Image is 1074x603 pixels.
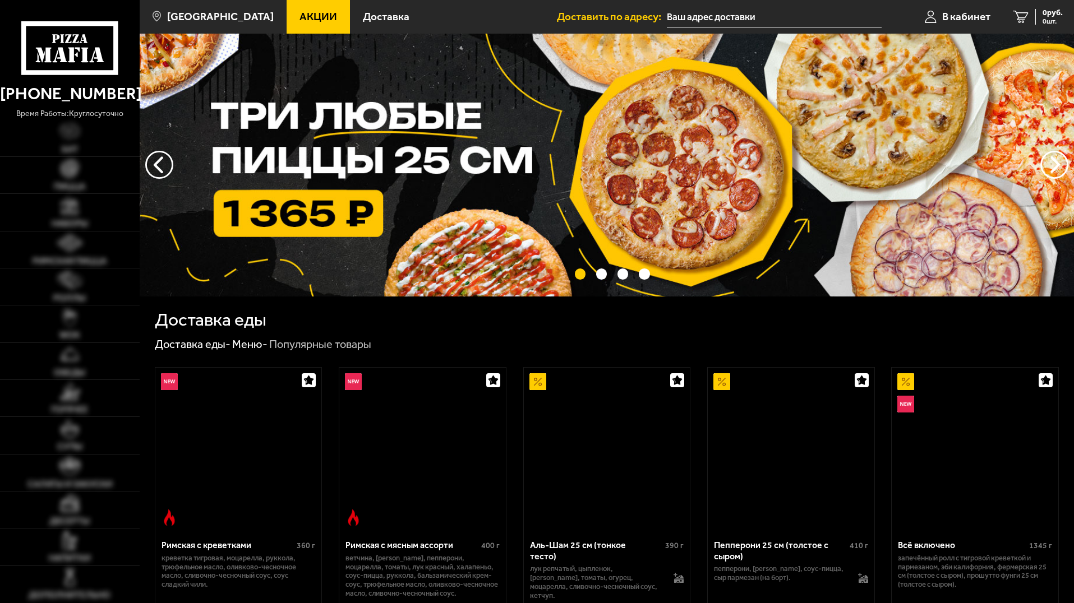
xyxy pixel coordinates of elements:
[345,373,362,390] img: Новинка
[942,11,990,22] span: В кабинет
[557,11,667,22] span: Доставить по адресу:
[59,331,80,340] span: WOK
[667,7,882,27] input: Ваш адрес доставки
[54,182,85,191] span: Пицца
[51,405,88,414] span: Горячее
[155,368,322,531] a: НовинкаОстрое блюдоРимская с креветками
[898,554,1052,590] p: Запечённый ролл с тигровой креветкой и пармезаном, Эби Калифорния, Фермерская 25 см (толстое с сы...
[52,219,88,228] span: Наборы
[1043,18,1063,25] span: 0 шт.
[155,337,231,351] a: Доставка еды-
[530,540,663,561] div: Аль-Шам 25 см (тонкое тесто)
[850,541,868,550] span: 410 г
[713,373,730,390] img: Акционный
[27,480,112,489] span: Салаты и закуски
[269,337,371,352] div: Популярные товары
[345,540,478,550] div: Римская с мясным ассорти
[145,151,173,179] button: следующий
[54,368,85,377] span: Обеды
[481,541,500,550] span: 400 г
[299,11,337,22] span: Акции
[345,509,362,526] img: Острое блюдо
[53,294,86,303] span: Роллы
[29,591,110,600] span: Дополнительно
[339,368,506,531] a: НовинкаОстрое блюдоРимская с мясным ассорти
[167,11,274,22] span: [GEOGRAPHIC_DATA]
[363,11,409,22] span: Доставка
[596,268,607,279] button: точки переключения
[1043,9,1063,17] span: 0 руб.
[575,268,586,279] button: точки переключения
[57,442,82,451] span: Супы
[161,509,178,526] img: Острое блюдо
[162,554,316,590] p: креветка тигровая, моцарелла, руккола, трюфельное масло, оливково-чесночное масло, сливочно-чесно...
[898,540,1026,550] div: Всё включено
[49,517,90,526] span: Десерты
[892,368,1058,531] a: АкционныйНовинкаВсё включено
[529,373,546,390] img: Акционный
[232,337,268,351] a: Меню-
[155,311,266,329] h1: Доставка еды
[639,268,649,279] button: точки переключения
[665,541,684,550] span: 390 г
[1040,151,1068,179] button: предыдущий
[708,368,874,531] a: АкционныйПепперони 25 см (толстое с сыром)
[524,368,690,531] a: АкционныйАль-Шам 25 см (тонкое тесто)
[61,145,79,154] span: Хит
[897,396,914,412] img: Новинка
[714,540,847,561] div: Пепперони 25 см (толстое с сыром)
[162,540,294,550] div: Римская с креветками
[161,373,178,390] img: Новинка
[897,373,914,390] img: Акционный
[617,268,628,279] button: точки переключения
[297,541,315,550] span: 360 г
[49,554,90,563] span: Напитки
[345,554,500,599] p: ветчина, [PERSON_NAME], пепперони, моцарелла, томаты, лук красный, халапеньо, соус-пицца, руккола...
[33,257,107,266] span: Римская пицца
[1029,541,1052,550] span: 1345 г
[530,564,663,600] p: лук репчатый, цыпленок, [PERSON_NAME], томаты, огурец, моцарелла, сливочно-чесночный соус, кетчуп.
[714,564,847,582] p: пепперони, [PERSON_NAME], соус-пицца, сыр пармезан (на борт).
